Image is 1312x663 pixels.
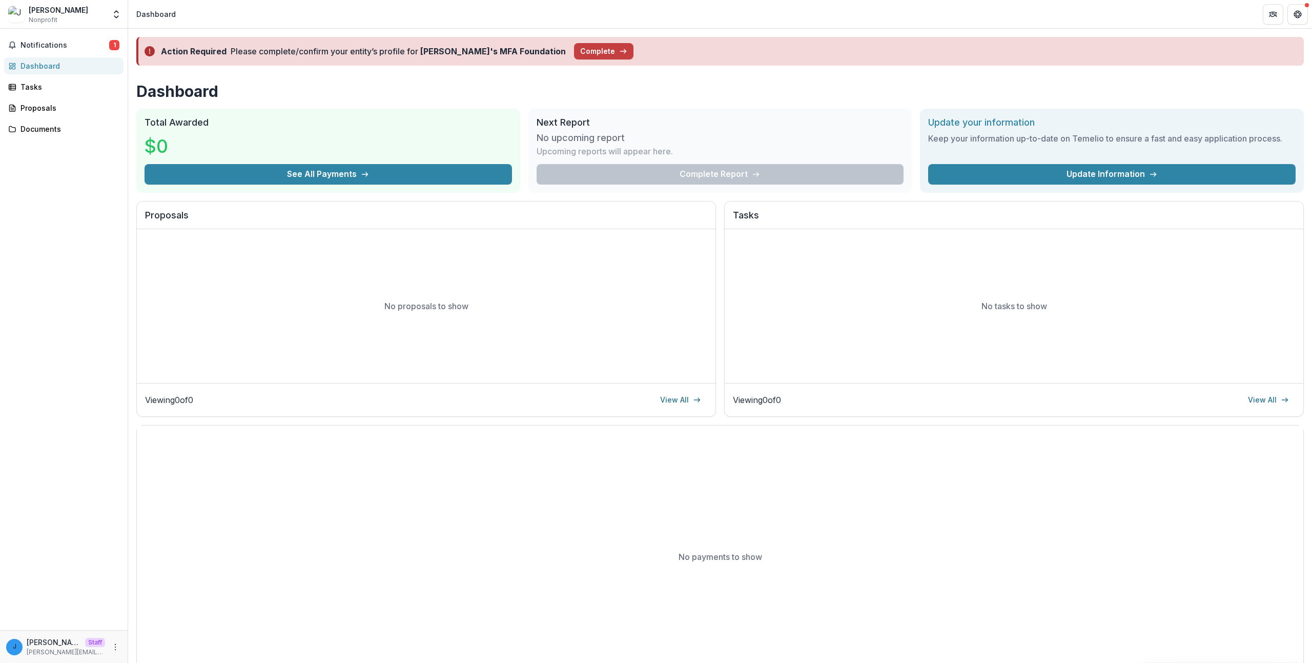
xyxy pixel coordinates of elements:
[20,82,115,92] div: Tasks
[4,37,124,53] button: Notifications1
[4,57,124,74] a: Dashboard
[29,15,57,25] span: Nonprofit
[20,61,115,71] div: Dashboard
[1287,4,1308,25] button: Get Help
[20,41,109,50] span: Notifications
[654,392,707,408] a: View All
[231,45,566,57] div: Please complete/confirm your entity’s profile for
[537,132,625,144] h3: No upcoming report
[145,394,193,406] p: Viewing 0 of 0
[136,9,176,19] div: Dashboard
[537,117,904,128] h2: Next Report
[928,132,1296,145] h3: Keep your information up-to-date on Temelio to ensure a fast and easy application process.
[85,638,105,647] p: Staff
[109,4,124,25] button: Open entity switcher
[1263,4,1283,25] button: Partners
[981,300,1047,312] p: No tasks to show
[145,164,512,185] button: See All Payments
[132,7,180,22] nav: breadcrumb
[384,300,468,312] p: No proposals to show
[145,210,707,229] h2: Proposals
[13,644,16,650] div: jonah@trytemelio.com
[733,210,1295,229] h2: Tasks
[145,117,512,128] h2: Total Awarded
[161,45,227,57] div: Action Required
[27,637,81,648] p: [PERSON_NAME][EMAIL_ADDRESS][DOMAIN_NAME]
[4,99,124,116] a: Proposals
[145,132,221,160] h3: $0
[928,117,1296,128] h2: Update your information
[109,40,119,50] span: 1
[29,5,88,15] div: [PERSON_NAME]
[4,78,124,95] a: Tasks
[109,641,121,653] button: More
[8,6,25,23] img: Jonah Allibone
[574,43,633,59] button: Complete
[420,46,566,56] strong: [PERSON_NAME]'s MFA Foundation
[4,120,124,137] a: Documents
[928,164,1296,185] a: Update Information
[136,82,1304,101] h1: Dashboard
[537,145,673,157] p: Upcoming reports will appear here.
[27,648,105,657] p: [PERSON_NAME][EMAIL_ADDRESS][DOMAIN_NAME]
[1242,392,1295,408] a: View All
[20,124,115,134] div: Documents
[733,394,781,406] p: Viewing 0 of 0
[20,103,115,113] div: Proposals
